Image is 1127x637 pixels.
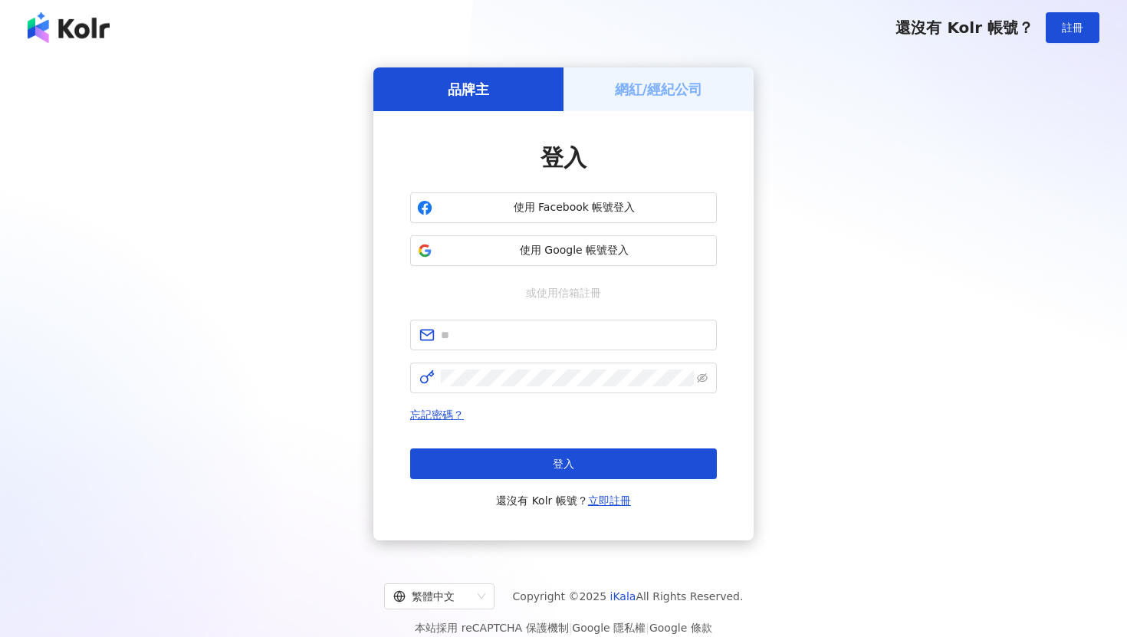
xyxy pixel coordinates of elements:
button: 使用 Google 帳號登入 [410,235,717,266]
button: 登入 [410,448,717,479]
a: Google 條款 [649,622,712,634]
h5: 品牌主 [448,80,489,99]
a: iKala [610,590,636,603]
span: eye-invisible [697,373,708,383]
span: 註冊 [1062,21,1083,34]
button: 註冊 [1046,12,1099,43]
div: 繁體中文 [393,584,472,609]
button: 使用 Facebook 帳號登入 [410,192,717,223]
span: 還沒有 Kolr 帳號？ [895,18,1033,37]
a: 忘記密碼？ [410,409,464,421]
a: 立即註冊 [588,494,631,507]
span: | [646,622,649,634]
a: Google 隱私權 [572,622,646,634]
span: 登入 [553,458,574,470]
span: 使用 Facebook 帳號登入 [439,200,710,215]
span: Copyright © 2025 All Rights Reserved. [513,587,744,606]
span: 或使用信箱註冊 [515,284,612,301]
span: | [569,622,573,634]
span: 登入 [540,144,586,171]
img: logo [28,12,110,43]
span: 本站採用 reCAPTCHA 保護機制 [415,619,711,637]
span: 使用 Google 帳號登入 [439,243,710,258]
h5: 網紅/經紀公司 [615,80,703,99]
span: 還沒有 Kolr 帳號？ [496,491,631,510]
